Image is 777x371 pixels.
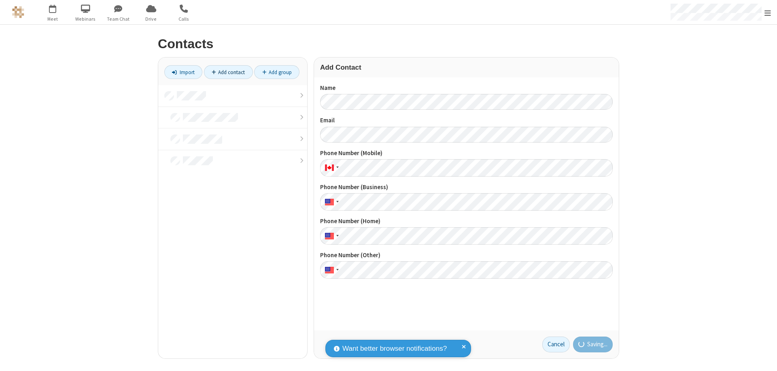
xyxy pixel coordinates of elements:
[12,6,24,18] img: QA Selenium DO NOT DELETE OR CHANGE
[38,15,68,23] span: Meet
[103,15,134,23] span: Team Chat
[320,261,341,279] div: United States: + 1
[573,337,613,353] button: Saving...
[320,159,341,177] div: Canada: + 1
[254,65,299,79] a: Add group
[320,217,613,226] label: Phone Number (Home)
[169,15,199,23] span: Calls
[70,15,101,23] span: Webinars
[320,193,341,211] div: United States: + 1
[320,227,341,245] div: United States: + 1
[320,116,613,125] label: Email
[320,149,613,158] label: Phone Number (Mobile)
[320,83,613,93] label: Name
[320,64,613,71] h3: Add Contact
[342,343,447,354] span: Want better browser notifications?
[320,251,613,260] label: Phone Number (Other)
[136,15,166,23] span: Drive
[542,337,570,353] a: Cancel
[164,65,202,79] a: Import
[158,37,619,51] h2: Contacts
[320,183,613,192] label: Phone Number (Business)
[587,340,607,349] span: Saving...
[204,65,253,79] a: Add contact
